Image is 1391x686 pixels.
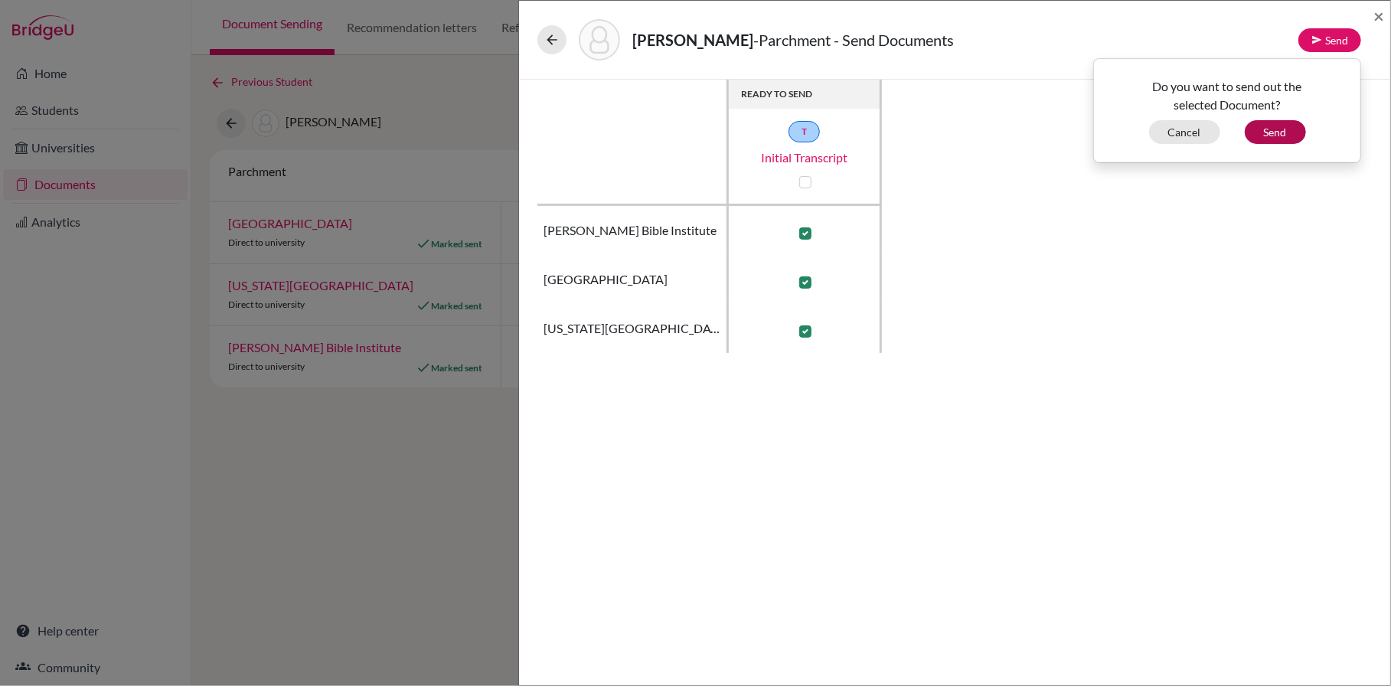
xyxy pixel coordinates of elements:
[1373,5,1384,27] span: ×
[1298,28,1361,52] button: Send
[632,31,753,49] strong: [PERSON_NAME]
[753,31,954,49] span: - Parchment - Send Documents
[1105,77,1349,114] p: Do you want to send out the selected Document?
[1093,58,1361,163] div: Send
[1373,7,1384,25] button: Close
[728,149,881,167] a: Initial Transcript
[544,221,717,240] span: [PERSON_NAME] Bible Institute
[1149,120,1220,144] button: Cancel
[789,121,820,142] a: T
[729,80,882,109] th: READY TO SEND
[1245,120,1306,144] button: Send
[544,270,668,289] span: [GEOGRAPHIC_DATA]
[544,319,720,338] span: [US_STATE][GEOGRAPHIC_DATA]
